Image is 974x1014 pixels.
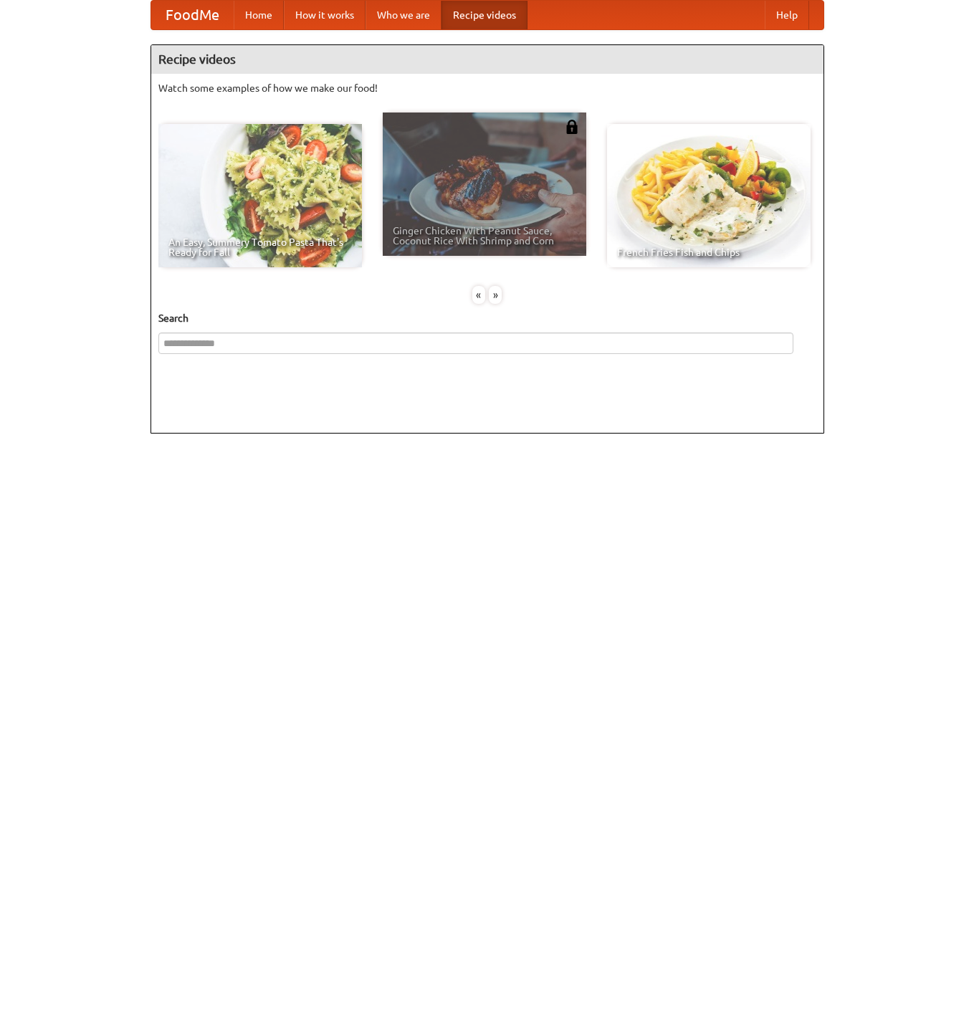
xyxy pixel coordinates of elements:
a: Help [765,1,809,29]
a: French Fries Fish and Chips [607,124,811,267]
div: « [472,286,485,304]
a: How it works [284,1,366,29]
h4: Recipe videos [151,45,823,74]
a: Who we are [366,1,441,29]
a: An Easy, Summery Tomato Pasta That's Ready for Fall [158,124,362,267]
div: » [489,286,502,304]
a: Recipe videos [441,1,527,29]
span: French Fries Fish and Chips [617,247,801,257]
a: Home [234,1,284,29]
p: Watch some examples of how we make our food! [158,81,816,95]
img: 483408.png [565,120,579,134]
h5: Search [158,311,816,325]
span: An Easy, Summery Tomato Pasta That's Ready for Fall [168,237,352,257]
a: FoodMe [151,1,234,29]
